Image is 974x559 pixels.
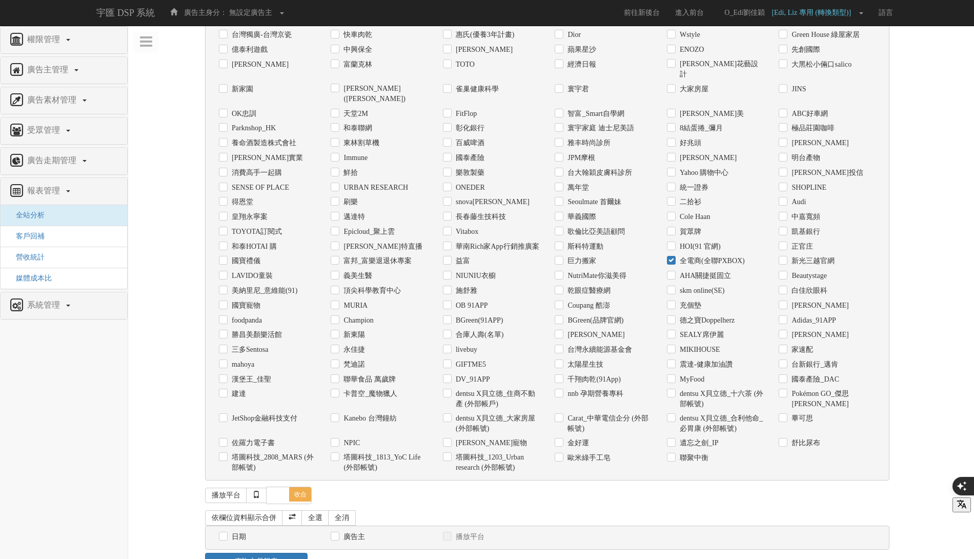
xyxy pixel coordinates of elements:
label: 富邦_富樂退退休專案 [341,256,412,266]
label: 中興保全 [341,45,372,55]
span: 無設定廣告主 [229,9,272,16]
label: [PERSON_NAME] [789,138,848,148]
label: 賀眾牌 [677,227,701,237]
label: 樂敦製藥 [453,168,484,178]
label: JINS [789,84,806,94]
label: 家速配 [789,345,813,355]
a: 營收統計 [8,253,45,261]
label: 德之寶Doppelherz [677,315,735,326]
label: 先創國際 [789,45,820,55]
label: LAVIDO童裝 [229,271,273,281]
label: 金好運 [565,438,589,448]
label: 乾眼症醫療網 [565,286,611,296]
label: 華南Rich家App行銷推廣案 [453,242,539,252]
label: TOTO [453,59,475,70]
a: 全站分析 [8,211,45,219]
label: 建達 [229,389,246,399]
label: JetShop金融科技支付 [229,413,297,424]
label: Kanebo 台灣鐘紡 [341,413,396,424]
label: 大家房屋 [677,84,708,94]
label: 太陽星生技 [565,360,603,370]
label: ONEDER [453,183,485,193]
label: SENSE ОF PLACE [229,183,289,193]
label: 聯華食品 萬歲牌 [341,374,396,385]
label: 邁達特 [341,212,365,222]
label: 畢可思 [789,413,813,424]
label: [PERSON_NAME] [789,330,848,340]
a: 媒體成本比 [8,274,52,282]
label: 歌倫比亞美語顧問 [565,227,625,237]
label: 播放平台 [453,532,484,542]
label: 新光三越官網 [789,256,835,266]
span: 廣告走期管理 [25,156,82,165]
span: 廣告素材管理 [25,95,82,104]
label: 天堂2M [341,109,368,119]
a: 廣告主管理 [8,62,119,78]
label: 全電商(全聯PXBOX) [677,256,745,266]
label: 義美生醫 [341,271,372,281]
span: 系統管理 [25,301,65,309]
label: AHA關捷挺固立 [677,271,731,281]
label: 雅丰時尚診所 [565,138,611,148]
label: 美納里尼_意維能(91) [229,286,297,296]
label: 凱基銀行 [789,227,820,237]
label: 永佳捷 [341,345,365,355]
label: 百威啤酒 [453,138,484,148]
label: 快車肉乾 [341,30,372,40]
label: [PERSON_NAME]特直播 [341,242,422,252]
label: 聯聚中衡 [677,453,708,463]
label: [PERSON_NAME]花藝設計 [677,59,764,79]
label: Cole Haan [677,212,710,222]
label: 經濟日報 [565,59,596,70]
label: mahoya [229,360,254,370]
label: nnb 孕期營養專科 [565,389,623,399]
label: [PERSON_NAME] [789,301,848,311]
label: Coupang 酷澎 [565,301,610,311]
label: 國泰產險 [453,153,484,163]
label: 正官庄 [789,242,813,252]
label: 合庫人壽(名單) [453,330,503,340]
label: NPIC [341,438,360,448]
label: 台灣永續能源基金會 [565,345,632,355]
label: 雀巢健康科學 [453,84,499,94]
label: 得恩堂 [229,197,253,207]
label: 寰宇家庭 迪士尼美語 [565,123,634,133]
label: livebuy [453,345,477,355]
label: 二拾衫 [677,197,701,207]
label: 梵迪諾 [341,360,365,370]
label: MIKIHOUSE [677,345,720,355]
label: 卡普空_魔物獵人 [341,389,397,399]
label: 國寶寵物 [229,301,260,311]
label: Dior [565,30,581,40]
label: 台灣獨廣-台灣京瓷 [229,30,292,40]
label: dentsu X貝立德_大家房屋 (外部帳號) [453,413,540,434]
span: 權限管理 [25,35,65,44]
label: 寰宇君 [565,84,589,94]
span: 廣告主管理 [25,65,73,74]
label: Pokémon GO_傑思[PERSON_NAME] [789,389,876,409]
a: 全選 [301,510,329,526]
label: OB 91APP [453,301,488,311]
a: 客戶回補 [8,232,45,240]
label: 統一證券 [677,183,708,193]
label: 塔圖科技_1203_Urban research (外部帳號) [453,452,540,473]
label: 台新銀行_邁肯 [789,360,838,370]
label: 益富 [453,256,470,266]
label: [PERSON_NAME]寵物 [453,438,527,448]
label: 千翔肉乾(91App) [565,374,620,385]
label: Champion [341,315,373,326]
label: 8結蛋捲_彌月 [677,123,723,133]
label: [PERSON_NAME] [677,153,737,163]
a: 權限管理 [8,32,119,48]
label: DV_91APP [453,374,490,385]
a: 廣告素材管理 [8,92,119,109]
label: 廣告主 [341,532,365,542]
label: 遺忘之劍_IP [677,438,718,448]
label: 和泰聯網 [341,123,372,133]
label: Seoulmate 首爾妹 [565,197,621,207]
label: 塔圖科技_2808_MARS (外部帳號) [229,452,316,473]
label: SHOPLINE [789,183,826,193]
span: 受眾管理 [25,126,65,134]
label: Green House 綠屋家居 [789,30,860,40]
